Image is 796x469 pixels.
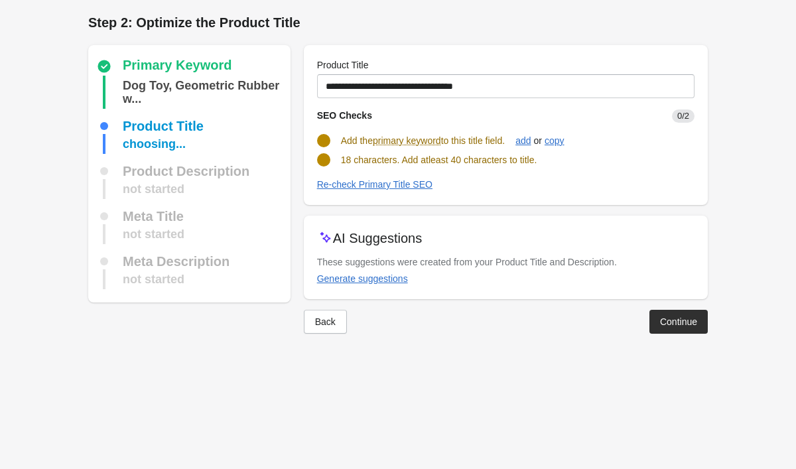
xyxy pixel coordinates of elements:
span: 0/2 [672,109,695,123]
div: Meta Title [123,210,184,223]
span: These suggestions were created from your Product Title and Description. [317,257,617,267]
div: Meta Description [123,255,230,268]
button: copy [539,129,570,153]
button: Back [304,310,347,334]
div: copy [545,135,564,146]
div: Generate suggestions [317,273,408,284]
h1: Step 2: Optimize the Product Title [88,13,708,32]
div: not started [123,179,184,199]
span: SEO Checks [317,110,372,121]
button: Continue [649,310,708,334]
div: Back [315,316,336,327]
button: Generate suggestions [312,267,413,291]
div: Primary Keyword [123,58,232,74]
p: AI Suggestions [333,229,423,247]
div: not started [123,224,184,244]
div: not started [123,269,184,289]
div: choosing... [123,134,186,154]
label: Product Title [317,58,369,72]
span: Add the to this title field. [341,135,505,146]
span: 18 characters. Add atleast 40 characters to title. [341,155,537,165]
span: or [531,134,545,147]
div: Product Description [123,165,249,178]
div: Re-check Primary Title SEO [317,179,432,190]
button: Re-check Primary Title SEO [312,172,438,196]
div: Product Title [123,119,204,133]
div: add [515,135,531,146]
button: add [510,129,536,153]
div: Continue [660,316,697,327]
div: Dog Toy, Geometric Rubber with Plastic [123,76,285,109]
span: primary keyword [373,134,441,147]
